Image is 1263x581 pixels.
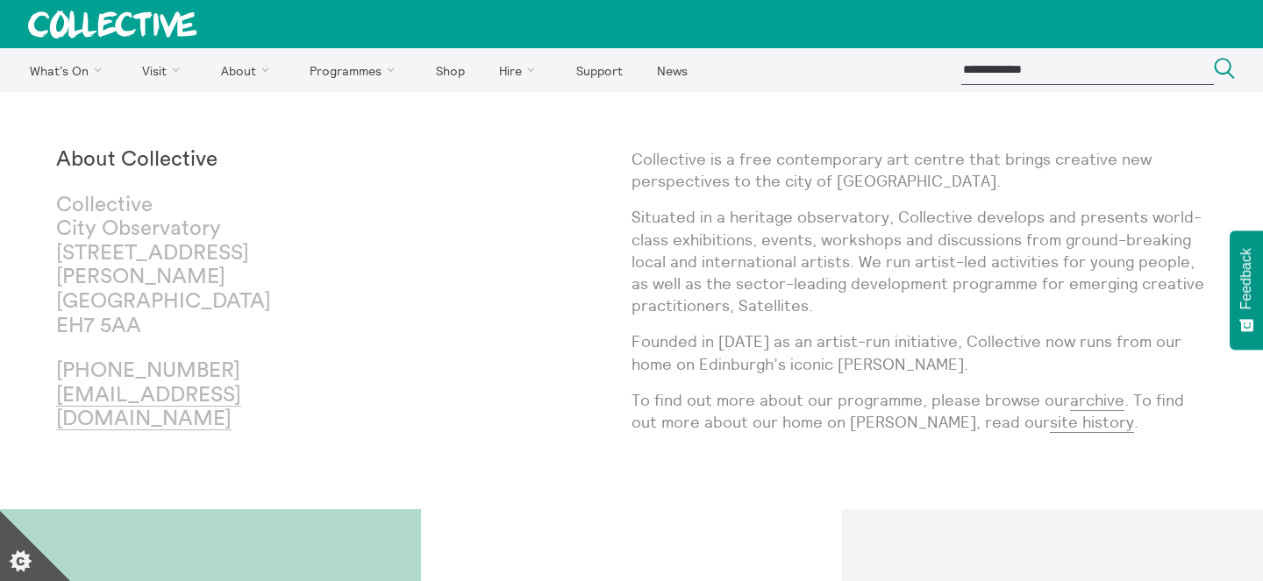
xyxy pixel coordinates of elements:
a: Support [560,48,638,92]
span: Feedback [1238,248,1254,309]
button: Feedback - Show survey [1230,230,1263,350]
a: site history [1050,412,1134,433]
a: What's On [14,48,124,92]
a: About [205,48,291,92]
a: Visit [127,48,203,92]
a: [EMAIL_ADDRESS][DOMAIN_NAME] [56,385,241,431]
p: Collective is a free contemporary art centre that brings creative new perspectives to the city of... [631,148,1207,192]
a: Shop [420,48,480,92]
p: Collective City Observatory [STREET_ADDRESS][PERSON_NAME] [GEOGRAPHIC_DATA] EH7 5AA [56,194,344,339]
p: To find out more about our programme, please browse our . To find out more about our home on [PER... [631,389,1207,433]
a: News [641,48,703,92]
p: Founded in [DATE] as an artist-run initiative, Collective now runs from our home on Edinburgh’s i... [631,330,1207,374]
p: Situated in a heritage observatory, Collective develops and presents world-class exhibitions, eve... [631,206,1207,316]
a: Hire [484,48,558,92]
strong: About Collective [56,149,218,170]
a: archive [1070,390,1124,411]
p: [PHONE_NUMBER] [56,359,344,432]
a: Programmes [295,48,417,92]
